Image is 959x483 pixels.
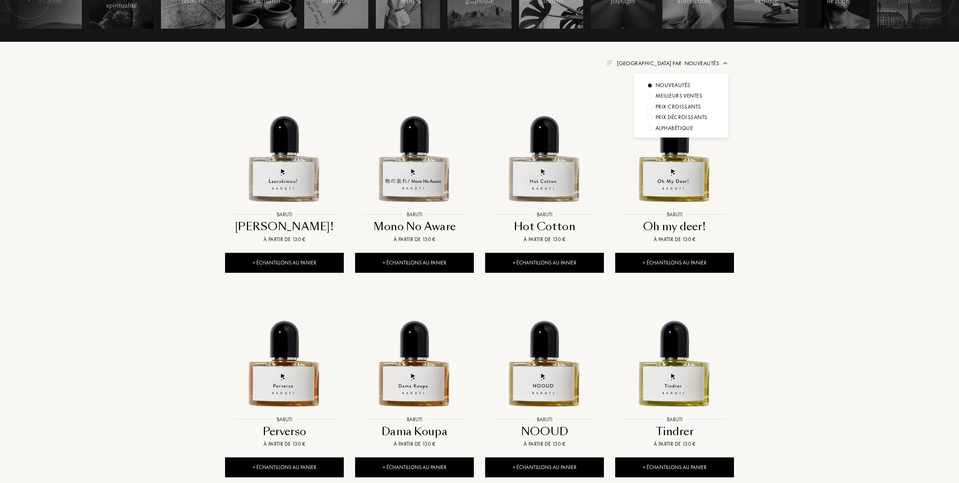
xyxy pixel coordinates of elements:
div: Nouveautés [656,81,691,90]
div: + Échantillons au panier [615,253,734,273]
div: À partir de 130 € [618,440,731,448]
span: [GEOGRAPHIC_DATA] par : Nouveautés [617,60,719,67]
img: arrow.png [722,60,728,66]
img: Dama Koupa Baruti [356,294,473,411]
div: + Échantillons au panier [355,253,474,273]
div: + Échantillons au panier [485,253,604,273]
img: filter_by.png [607,61,613,65]
a: Mono No Aware BarutiBarutiMono No AwareÀ partir de 130 € [355,81,474,253]
div: À partir de 130 € [618,235,731,243]
img: Laurakimou! Baruti [226,89,343,206]
div: + Échantillons au panier [225,253,344,273]
div: À partir de 130 € [488,440,601,448]
div: + Échantillons au panier [485,457,604,477]
div: Prix décroissants [656,113,708,122]
div: À partir de 130 € [358,235,471,243]
a: Oh my deer! BarutiBarutiOh my deer!À partir de 130 € [615,81,734,253]
img: Oh my deer! Baruti [616,89,733,206]
img: NOOUD Baruti [486,294,603,411]
a: Tindrer BarutiBarutiTindrerÀ partir de 130 € [615,286,734,458]
a: Perverso BarutiBarutiPerversoÀ partir de 130 € [225,286,344,458]
div: Alphabétique [656,124,693,133]
img: Hot Cotton Baruti [486,89,603,206]
div: + Échantillons au panier [225,457,344,477]
a: Dama Koupa BarutiBarutiDama KoupaÀ partir de 130 € [355,286,474,458]
div: À partir de 130 € [488,235,601,243]
div: Prix croissants [656,102,701,111]
div: Meilleurs ventes [656,92,702,100]
a: Hot Cotton BarutiBarutiHot CottonÀ partir de 130 € [485,81,604,253]
div: + Échantillons au panier [615,457,734,477]
img: Tindrer Baruti [616,294,733,411]
img: Mono No Aware Baruti [356,89,473,206]
a: NOOUD BarutiBarutiNOOUDÀ partir de 130 € [485,286,604,458]
div: À partir de 130 € [228,235,341,243]
img: Perverso Baruti [226,294,343,411]
div: À partir de 130 € [358,440,471,448]
a: Laurakimou! BarutiBaruti[PERSON_NAME]!À partir de 130 € [225,81,344,253]
div: + Échantillons au panier [355,457,474,477]
div: À partir de 130 € [228,440,341,448]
